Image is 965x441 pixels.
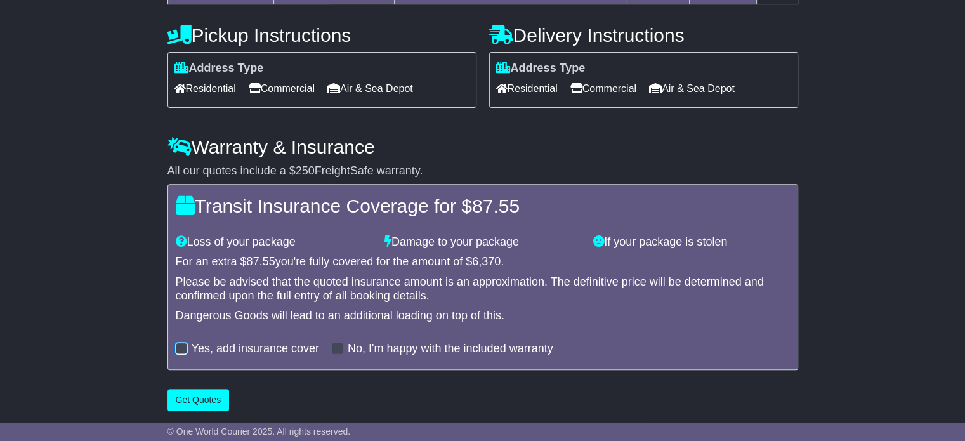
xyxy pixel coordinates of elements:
span: Air & Sea Depot [649,79,735,98]
span: 87.55 [472,195,520,216]
span: 6,370 [472,255,501,268]
span: Residential [496,79,558,98]
span: Residential [174,79,236,98]
h4: Pickup Instructions [167,25,476,46]
span: 250 [296,164,315,177]
span: Commercial [249,79,315,98]
span: Commercial [570,79,636,98]
label: No, I'm happy with the included warranty [348,342,553,356]
h4: Delivery Instructions [489,25,798,46]
div: Dangerous Goods will lead to an additional loading on top of this. [176,309,790,323]
div: Loss of your package [169,235,378,249]
div: All our quotes include a $ FreightSafe warranty. [167,164,798,178]
span: 87.55 [247,255,275,268]
span: Air & Sea Depot [327,79,413,98]
button: Get Quotes [167,389,230,411]
div: Please be advised that the quoted insurance amount is an approximation. The definitive price will... [176,275,790,303]
div: Damage to your package [378,235,587,249]
h4: Transit Insurance Coverage for $ [176,195,790,216]
div: If your package is stolen [587,235,796,249]
label: Address Type [174,62,264,76]
span: © One World Courier 2025. All rights reserved. [167,426,351,437]
div: For an extra $ you're fully covered for the amount of $ . [176,255,790,269]
label: Address Type [496,62,586,76]
h4: Warranty & Insurance [167,136,798,157]
label: Yes, add insurance cover [192,342,319,356]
